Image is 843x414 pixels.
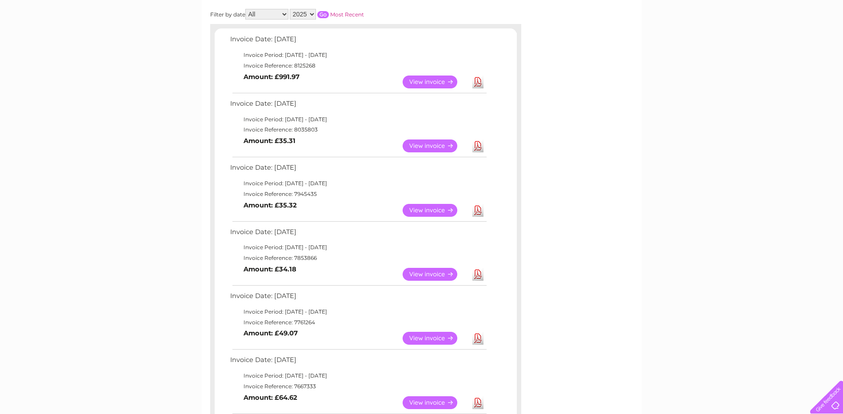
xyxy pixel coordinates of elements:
b: Amount: £35.32 [244,201,297,209]
a: View [403,139,468,152]
a: Download [472,139,483,152]
a: Energy [709,38,728,44]
a: Log out [814,38,835,44]
td: Invoice Reference: 7945435 [228,189,488,199]
a: Download [472,268,483,281]
td: Invoice Date: [DATE] [228,33,488,50]
div: Filter by date [210,9,443,20]
td: Invoice Period: [DATE] - [DATE] [228,114,488,125]
td: Invoice Period: [DATE] - [DATE] [228,50,488,60]
td: Invoice Date: [DATE] [228,162,488,178]
a: Blog [766,38,779,44]
td: Invoice Reference: 8125268 [228,60,488,71]
a: Download [472,76,483,88]
td: Invoice Reference: 7761264 [228,317,488,328]
td: Invoice Period: [DATE] - [DATE] [228,370,488,381]
a: Download [472,332,483,345]
a: Water [687,38,703,44]
td: Invoice Date: [DATE] [228,98,488,114]
td: Invoice Reference: 7853866 [228,253,488,263]
td: Invoice Period: [DATE] - [DATE] [228,242,488,253]
a: View [403,76,468,88]
td: Invoice Reference: 7667333 [228,381,488,392]
a: 0333 014 3131 [675,4,737,16]
b: Amount: £991.97 [244,73,300,81]
a: Most Recent [330,11,364,18]
td: Invoice Date: [DATE] [228,290,488,307]
b: Amount: £35.31 [244,137,296,145]
a: View [403,204,468,217]
a: Telecoms [734,38,760,44]
div: Clear Business is a trading name of Verastar Limited (registered in [GEOGRAPHIC_DATA] No. 3667643... [212,5,632,43]
b: Amount: £49.07 [244,329,298,337]
a: Contact [784,38,806,44]
a: Download [472,204,483,217]
td: Invoice Date: [DATE] [228,226,488,243]
b: Amount: £64.62 [244,394,297,402]
a: Download [472,396,483,409]
img: logo.png [29,23,75,50]
a: View [403,268,468,281]
a: View [403,332,468,345]
b: Amount: £34.18 [244,265,296,273]
td: Invoice Date: [DATE] [228,354,488,370]
a: View [403,396,468,409]
td: Invoice Period: [DATE] - [DATE] [228,178,488,189]
td: Invoice Reference: 8035803 [228,124,488,135]
td: Invoice Period: [DATE] - [DATE] [228,307,488,317]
